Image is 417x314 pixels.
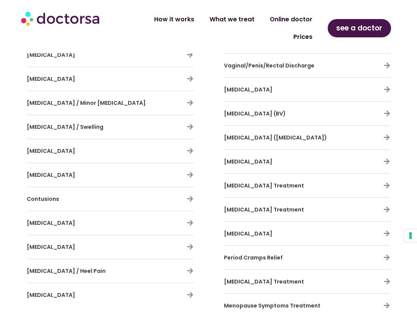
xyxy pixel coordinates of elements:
span: [MEDICAL_DATA] Treatment [224,206,304,213]
span: [MEDICAL_DATA] [27,219,75,227]
span: [MEDICAL_DATA] [27,243,75,251]
span: Contusions [27,195,59,203]
span: [MEDICAL_DATA] [224,158,272,165]
span: see a doctor [336,22,382,34]
span: Menopause Symptoms Treatment [224,302,320,309]
span: [MEDICAL_DATA] [27,171,75,179]
span: [MEDICAL_DATA] Treatment [224,278,304,285]
a: Online doctor [262,11,320,28]
span: Vaginal/Penis/Rectal Discharge [224,62,314,69]
a: Prices [286,28,320,46]
span: [MEDICAL_DATA] [224,86,272,93]
span: [MEDICAL_DATA] [224,230,272,237]
nav: Menu [114,11,320,46]
span: [MEDICAL_DATA] / Swelling [27,123,103,131]
button: Your consent preferences for tracking technologies [404,229,417,242]
span: [MEDICAL_DATA] [27,147,75,155]
span: [MEDICAL_DATA] Treatment [224,182,304,189]
span: [MEDICAL_DATA] / Minor [MEDICAL_DATA] [27,99,146,107]
a: see a doctor [328,19,391,37]
span: [MEDICAL_DATA] ([MEDICAL_DATA]) [224,134,327,141]
a: What we treat [202,11,262,28]
span: Period Cramps Relief [224,254,283,261]
span: [MEDICAL_DATA] [27,51,75,59]
a: How it works [147,11,202,28]
span: [MEDICAL_DATA] / Heel Pain [27,267,106,275]
span: [MEDICAL_DATA] (BV) [224,110,286,117]
span: [MEDICAL_DATA] [27,75,75,83]
span: [MEDICAL_DATA] [27,291,75,299]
